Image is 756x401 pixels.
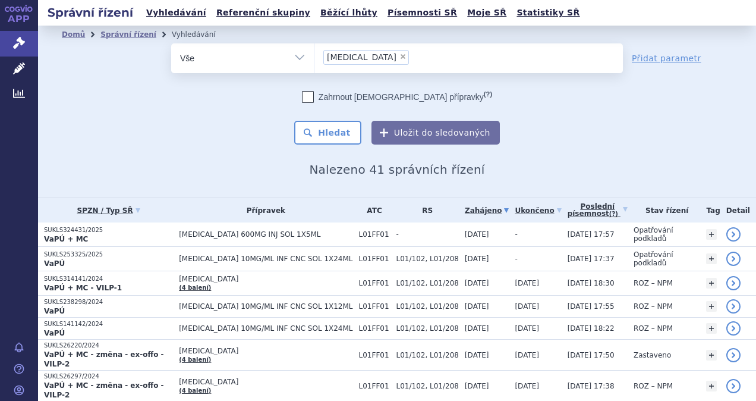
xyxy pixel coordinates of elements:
[390,198,459,223] th: RS
[396,324,459,333] span: L01/102, L01/208
[359,302,390,311] span: L01FF01
[634,324,673,333] span: ROZ – NPM
[302,91,492,103] label: Zahrnout [DEMOGRAPHIC_DATA] přípravky
[62,30,85,39] a: Domů
[384,5,461,21] a: Písemnosti SŘ
[568,351,615,359] span: [DATE] 17:50
[568,382,615,390] span: [DATE] 17:38
[309,162,484,177] span: Nalezeno 41 správních řízení
[720,198,756,223] th: Detail
[44,329,65,337] strong: VaPÚ
[706,301,717,312] a: +
[359,351,390,359] span: L01FF01
[515,202,561,219] a: Ukončeno
[44,235,88,243] strong: VaPÚ + MC
[44,275,173,283] p: SUKLS314141/2024
[568,230,615,239] span: [DATE] 17:57
[706,253,717,264] a: +
[44,381,164,399] strong: VaPÚ + MC - změna - ex-offo - VILP-2
[44,250,173,259] p: SUKLS253325/2025
[706,323,717,334] a: +
[706,381,717,391] a: +
[568,255,615,263] span: [DATE] 17:37
[359,324,390,333] span: L01FF01
[465,324,489,333] span: [DATE]
[515,302,539,311] span: [DATE]
[359,279,390,287] span: L01FF01
[396,255,459,263] span: L01/102, L01/208
[213,5,314,21] a: Referenční skupiny
[179,324,352,333] span: [MEDICAL_DATA] 10MG/ML INF CNC SOL 1X24ML
[634,250,673,267] span: Opatřování podkladů
[44,350,164,368] strong: VaPÚ + MC - změna - ex-offo - VILP-2
[726,252,741,266] a: detail
[359,255,390,263] span: L01FF01
[327,53,396,61] span: [MEDICAL_DATA]
[465,202,509,219] a: Zahájeno
[706,229,717,240] a: +
[179,378,352,386] span: [MEDICAL_DATA]
[359,230,390,239] span: L01FF01
[515,324,539,333] span: [DATE]
[634,351,671,359] span: Zastaveno
[609,211,618,218] abbr: (?)
[515,382,539,390] span: [DATE]
[515,230,517,239] span: -
[726,299,741,314] a: detail
[634,382,673,390] span: ROZ – NPM
[634,279,673,287] span: ROZ – NPM
[706,278,717,289] a: +
[465,230,489,239] span: [DATE]
[179,387,211,394] a: (4 balení)
[396,351,459,359] span: L01/102, L01/208
[399,53,407,60] span: ×
[353,198,390,223] th: ATC
[726,379,741,393] a: detail
[44,259,65,268] strong: VaPÚ
[44,342,173,350] p: SUKLS26220/2024
[412,49,419,64] input: [MEDICAL_DATA]
[294,121,361,145] button: Hledat
[179,356,211,363] a: (4 balení)
[515,255,517,263] span: -
[179,347,352,355] span: [MEDICAL_DATA]
[44,372,173,381] p: SUKLS26297/2024
[700,198,720,223] th: Tag
[568,198,628,223] a: Poslednípísemnost(?)
[726,321,741,336] a: detail
[634,226,673,243] span: Opatřování podkladů
[515,279,539,287] span: [DATE]
[179,302,352,311] span: [MEDICAL_DATA] 10MG/ML INF CNC SOL 1X12ML
[172,26,231,43] li: Vyhledávání
[568,324,615,333] span: [DATE] 18:22
[464,5,510,21] a: Moje SŘ
[44,320,173,328] p: SUKLS141142/2024
[706,350,717,361] a: +
[396,302,459,311] span: L01/102, L01/208
[628,198,701,223] th: Stav řízení
[484,90,492,98] abbr: (?)
[726,276,741,290] a: detail
[568,302,615,311] span: [DATE] 17:55
[465,255,489,263] span: [DATE]
[44,284,122,292] strong: VaPÚ + MC - VILP-1
[179,275,352,283] span: [MEDICAL_DATA]
[38,4,143,21] h2: Správní řízení
[359,382,390,390] span: L01FF01
[143,5,210,21] a: Vyhledávání
[515,351,539,359] span: [DATE]
[726,348,741,362] a: detail
[179,255,352,263] span: [MEDICAL_DATA] 10MG/ML INF CNC SOL 1X24ML
[634,302,673,311] span: ROZ – NPM
[44,298,173,306] p: SUKLS238298/2024
[396,230,459,239] span: -
[179,284,211,291] a: (4 balení)
[100,30,156,39] a: Správní řízení
[371,121,500,145] button: Uložit do sledovaných
[179,230,352,239] span: [MEDICAL_DATA] 600MG INJ SOL 1X5ML
[465,279,489,287] span: [DATE]
[465,382,489,390] span: [DATE]
[173,198,352,223] th: Přípravek
[465,351,489,359] span: [DATE]
[465,302,489,311] span: [DATE]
